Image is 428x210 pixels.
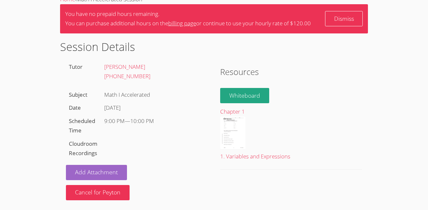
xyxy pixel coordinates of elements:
[69,140,97,157] label: Cloudroom Recordings
[104,72,150,80] a: [PHONE_NUMBER]
[220,117,245,149] img: 1.%20Variables%20and%20Expressions.pdf
[220,107,362,117] div: Chapter 1
[66,185,130,200] button: Cancel for Peyton
[220,88,269,103] a: Whiteboard
[325,11,363,26] a: Dismiss
[104,117,125,125] span: 9:00 PM
[66,165,127,180] a: Add Attachment
[69,91,87,98] label: Subject
[220,66,362,78] h2: Resources
[130,117,154,125] span: 10:00 PM
[102,88,208,102] div: Math I Accelerated
[168,19,196,27] a: billing page
[220,107,362,161] a: Chapter 11. Variables and Expressions
[60,39,368,55] h1: Session Details
[104,117,205,126] div: —
[69,117,95,134] label: Scheduled Time
[65,9,311,28] div: You have no prepaid hours remaining. You can purchase additional hours on the or continue to use ...
[69,63,82,70] label: Tutor
[220,152,362,161] div: 1. Variables and Expressions
[104,103,205,113] div: [DATE]
[104,63,145,70] a: [PERSON_NAME]
[69,104,81,111] label: Date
